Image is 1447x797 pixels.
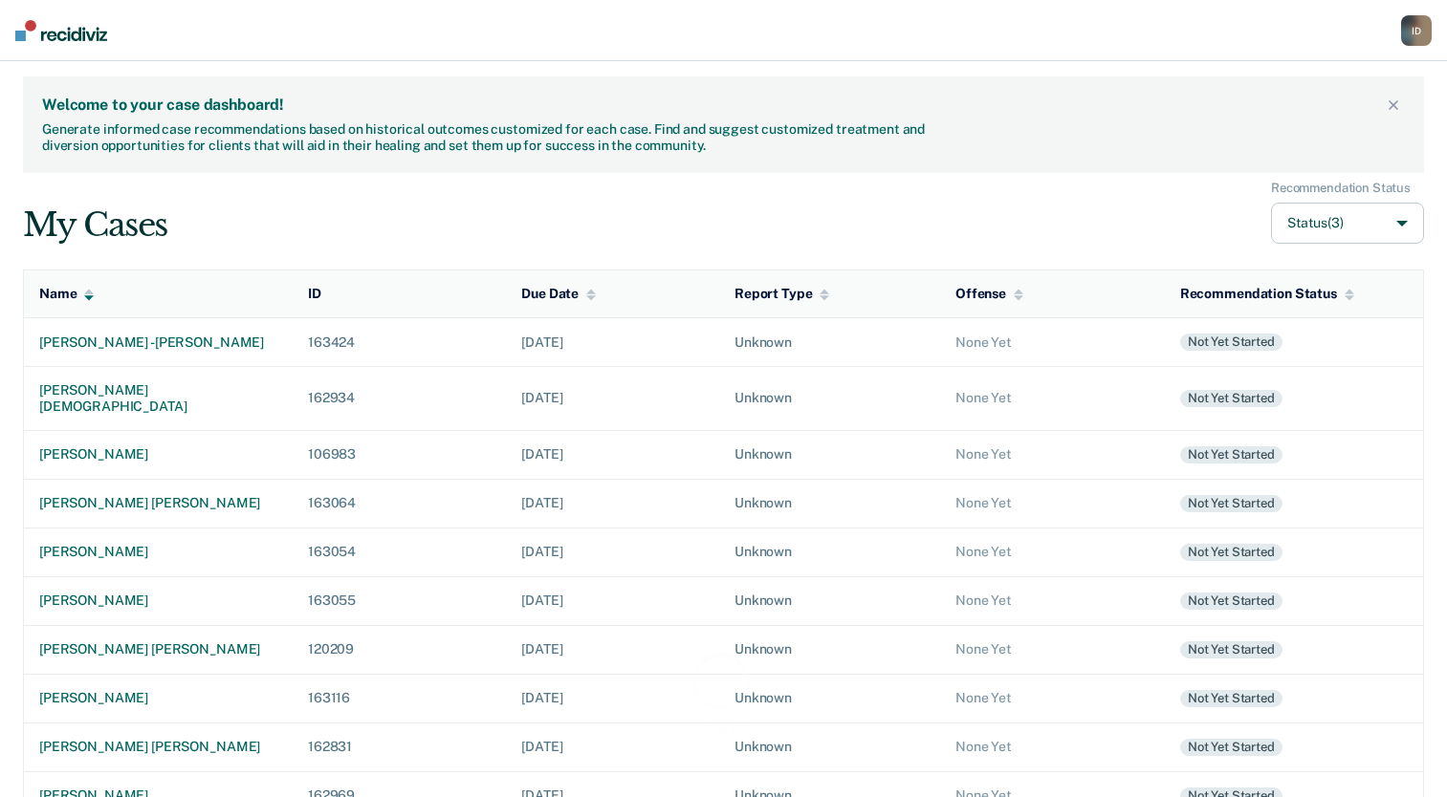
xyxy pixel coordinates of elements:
div: My Cases [23,205,167,245]
td: [DATE] [506,674,719,722]
td: Unknown [719,674,940,722]
div: ID [308,286,321,302]
td: [DATE] [506,317,719,366]
div: None Yet [955,690,1150,706]
button: ID [1401,15,1432,46]
div: Not yet started [1180,446,1283,463]
td: 163054 [293,528,506,576]
div: Not yet started [1180,495,1283,512]
div: None Yet [955,390,1150,406]
div: None Yet [955,739,1150,755]
div: Report Type [734,286,829,302]
div: [PERSON_NAME] [PERSON_NAME] [39,495,277,511]
div: Offense [955,286,1023,302]
div: [PERSON_NAME][DEMOGRAPHIC_DATA] [39,382,277,415]
div: None Yet [955,446,1150,463]
td: [DATE] [506,430,719,479]
div: [PERSON_NAME] [39,446,277,463]
td: Unknown [719,528,940,576]
div: Recommendation Status [1180,286,1354,302]
td: [DATE] [506,576,719,625]
div: [PERSON_NAME] [PERSON_NAME] [39,641,277,657]
td: Unknown [719,576,940,625]
div: [PERSON_NAME] [39,544,277,560]
td: Unknown [719,430,940,479]
td: 163424 [293,317,506,366]
div: [PERSON_NAME] [39,592,277,609]
td: 163055 [293,576,506,625]
button: Status(3) [1271,203,1424,244]
div: I D [1401,15,1432,46]
td: 163116 [293,674,506,722]
div: [PERSON_NAME] -[PERSON_NAME] [39,334,277,351]
td: 163064 [293,479,506,528]
div: Not yet started [1180,739,1283,756]
div: Name [39,286,94,302]
div: Generate informed case recommendations based on historical outcomes customized for each case. Fin... [42,121,931,154]
td: Unknown [719,366,940,430]
div: Not yet started [1180,334,1283,351]
td: 162831 [293,722,506,771]
div: Not yet started [1180,390,1283,407]
td: 162934 [293,366,506,430]
div: None Yet [955,495,1150,511]
div: [PERSON_NAME] [PERSON_NAME] [39,739,277,755]
td: 120209 [293,625,506,674]
td: Unknown [719,722,940,771]
div: Welcome to your case dashboard! [42,96,1382,114]
div: [PERSON_NAME] [39,690,277,706]
div: None Yet [955,641,1150,657]
div: None Yet [955,334,1150,351]
td: Unknown [719,317,940,366]
div: None Yet [955,544,1150,560]
div: Not yet started [1180,544,1283,561]
img: Recidiviz [15,20,107,41]
div: Recommendation Status [1271,181,1411,196]
div: None Yet [955,592,1150,609]
td: [DATE] [506,722,719,771]
td: [DATE] [506,528,719,576]
td: 106983 [293,430,506,479]
td: Unknown [719,625,940,674]
div: Due Date [521,286,596,302]
div: Not yet started [1180,641,1283,658]
td: Unknown [719,479,940,528]
td: [DATE] [506,366,719,430]
div: Not yet started [1180,592,1283,610]
td: [DATE] [506,479,719,528]
td: [DATE] [506,625,719,674]
div: Not yet started [1180,690,1283,707]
